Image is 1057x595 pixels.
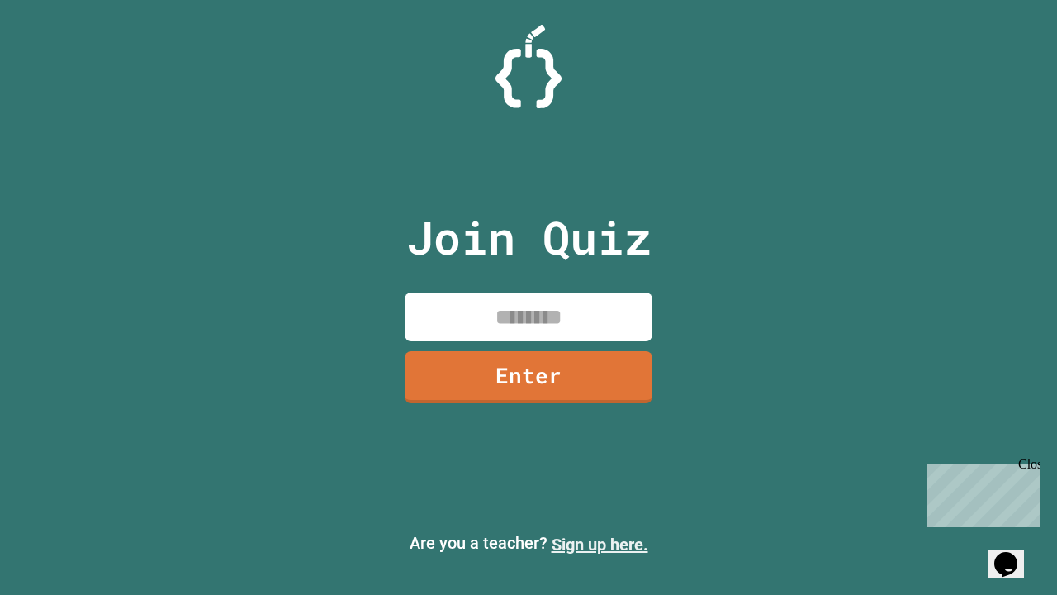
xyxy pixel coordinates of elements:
a: Enter [405,351,652,403]
a: Sign up here. [552,535,648,555]
p: Are you a teacher? [13,531,1044,557]
div: Chat with us now!Close [7,7,114,105]
img: Logo.svg [495,25,562,108]
p: Join Quiz [406,203,652,272]
iframe: chat widget [920,457,1040,527]
iframe: chat widget [988,529,1040,578]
